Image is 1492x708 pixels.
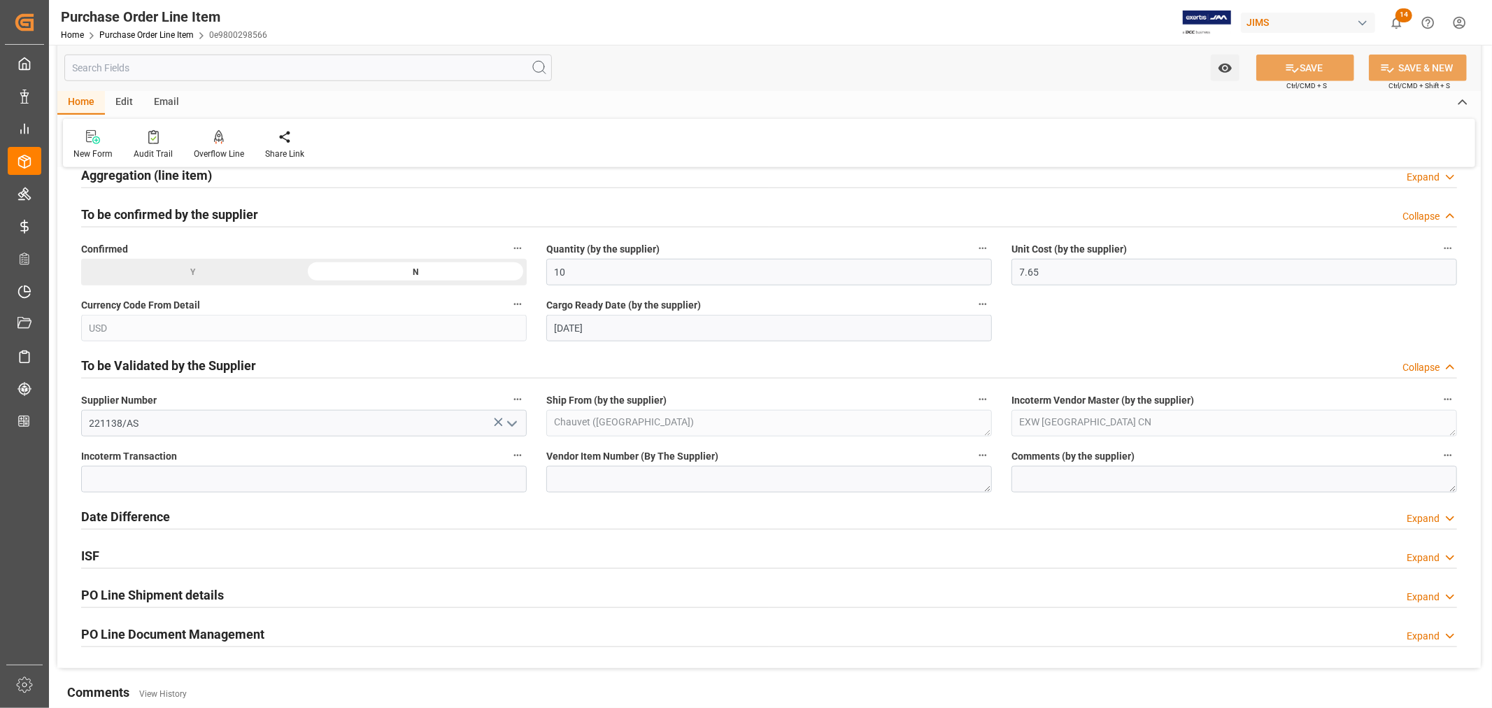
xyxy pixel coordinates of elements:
span: Quantity (by the supplier) [546,242,660,257]
div: Audit Trail [134,148,173,160]
button: Help Center [1412,7,1444,38]
div: Y [81,259,304,285]
h2: PO Line Shipment details [81,586,224,604]
div: Overflow Line [194,148,244,160]
div: Email [143,91,190,115]
span: Ctrl/CMD + Shift + S [1388,80,1450,91]
h2: To be confirmed by the supplier [81,205,258,224]
div: Home [57,91,105,115]
button: SAVE [1256,55,1354,81]
button: Unit Cost (by the supplier) [1439,239,1457,257]
button: Vendor Item Number (By The Supplier) [974,446,992,465]
input: Search Fields [64,55,552,81]
div: Collapse [1402,360,1440,375]
div: Collapse [1402,209,1440,224]
div: N [304,259,527,285]
button: JIMS [1241,9,1381,36]
div: Purchase Order Line Item [61,6,267,27]
div: Expand [1407,590,1440,604]
h2: ISF [81,546,99,565]
button: Comments (by the supplier) [1439,446,1457,465]
button: Quantity (by the supplier) [974,239,992,257]
button: Currency Code From Detail [509,295,527,313]
button: Incoterm Transaction [509,446,527,465]
img: Exertis%20JAM%20-%20Email%20Logo.jpg_1722504956.jpg [1183,10,1231,35]
a: View History [139,689,187,699]
span: Ctrl/CMD + S [1286,80,1327,91]
button: open menu [1211,55,1239,81]
div: Expand [1407,511,1440,526]
button: Incoterm Vendor Master (by the supplier) [1439,390,1457,409]
div: Expand [1407,629,1440,644]
span: Incoterm Transaction [81,449,177,464]
h2: Aggregation (line item) [81,166,212,185]
span: Vendor Item Number (By The Supplier) [546,449,718,464]
button: Supplier Number [509,390,527,409]
input: DD-MM-YYYY [546,315,992,341]
div: JIMS [1241,13,1375,33]
button: Cargo Ready Date (by the supplier) [974,295,992,313]
span: Incoterm Vendor Master (by the supplier) [1011,393,1194,408]
div: Expand [1407,170,1440,185]
button: SAVE & NEW [1369,55,1467,81]
h2: Date Difference [81,507,170,526]
button: show 14 new notifications [1381,7,1412,38]
textarea: EXW [GEOGRAPHIC_DATA] CN [1011,410,1457,437]
textarea: Chauvet ([GEOGRAPHIC_DATA]) [546,410,992,437]
span: Comments (by the supplier) [1011,449,1135,464]
button: open menu [501,413,522,434]
h2: To be Validated by the Supplier [81,356,256,375]
h2: Comments [67,683,129,702]
span: Cargo Ready Date (by the supplier) [546,298,701,313]
span: Supplier Number [81,393,157,408]
span: Ship From (by the supplier) [546,393,667,408]
button: Ship From (by the supplier) [974,390,992,409]
a: Home [61,30,84,40]
div: New Form [73,148,113,160]
a: Purchase Order Line Item [99,30,194,40]
div: Expand [1407,551,1440,565]
span: 14 [1395,8,1412,22]
div: Share Link [265,148,304,160]
button: Confirmed [509,239,527,257]
h2: PO Line Document Management [81,625,264,644]
span: Confirmed [81,242,128,257]
span: Unit Cost (by the supplier) [1011,242,1127,257]
div: Edit [105,91,143,115]
span: Currency Code From Detail [81,298,200,313]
